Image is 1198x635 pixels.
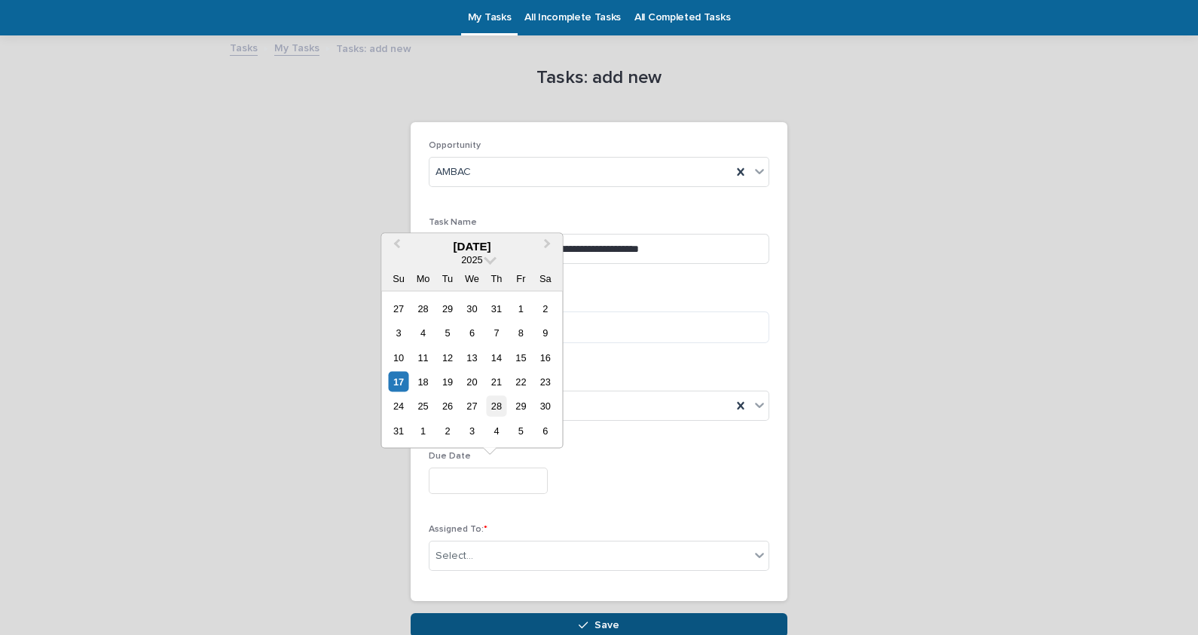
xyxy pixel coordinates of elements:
button: Next Month [537,235,561,259]
div: Choose Sunday, August 24th, 2025 [388,396,408,416]
div: Choose Wednesday, August 27th, 2025 [462,396,482,416]
span: Assigned To: [429,525,487,534]
div: Choose Saturday, September 6th, 2025 [535,420,555,440]
div: Su [388,268,408,288]
div: Choose Sunday, August 10th, 2025 [388,347,408,367]
div: Choose Thursday, August 7th, 2025 [486,323,506,343]
div: Choose Saturday, August 30th, 2025 [535,396,555,416]
div: Choose Friday, August 22nd, 2025 [511,372,531,392]
span: Due Date [429,452,471,461]
button: Previous Month [383,235,407,259]
div: Choose Friday, August 15th, 2025 [511,347,531,367]
div: Choose Tuesday, August 12th, 2025 [437,347,457,367]
div: Choose Wednesday, August 6th, 2025 [462,323,482,343]
span: 2025 [461,253,482,265]
div: Select... [435,548,473,564]
div: Choose Thursday, August 28th, 2025 [486,396,506,416]
a: My Tasks [274,38,319,56]
div: Choose Tuesday, July 29th, 2025 [437,298,457,318]
div: Choose Saturday, August 16th, 2025 [535,347,555,367]
div: Choose Thursday, August 14th, 2025 [486,347,506,367]
div: Mo [413,268,433,288]
div: Choose Wednesday, August 13th, 2025 [462,347,482,367]
div: Tu [437,268,457,288]
div: Choose Friday, August 1st, 2025 [511,298,531,318]
div: Choose Sunday, August 31st, 2025 [388,420,408,440]
div: Sa [535,268,555,288]
div: Choose Thursday, September 4th, 2025 [486,420,506,440]
div: Choose Wednesday, July 30th, 2025 [462,298,482,318]
span: Save [594,620,619,630]
div: Choose Monday, August 4th, 2025 [413,323,433,343]
div: Choose Friday, August 8th, 2025 [511,323,531,343]
div: Choose Friday, September 5th, 2025 [511,420,531,440]
div: Choose Tuesday, August 19th, 2025 [437,372,457,392]
div: Choose Monday, August 18th, 2025 [413,372,433,392]
div: Choose Wednesday, August 20th, 2025 [462,372,482,392]
div: Choose Saturday, August 9th, 2025 [535,323,555,343]
a: Tasks [230,38,258,56]
div: Choose Thursday, July 31st, 2025 [486,298,506,318]
div: Th [486,268,506,288]
div: Choose Sunday, August 17th, 2025 [388,372,408,392]
div: Choose Thursday, August 21st, 2025 [486,372,506,392]
div: Choose Monday, August 25th, 2025 [413,396,433,416]
div: We [462,268,482,288]
span: AMBAC [435,164,471,180]
div: [DATE] [381,239,562,253]
div: Choose Saturday, August 23rd, 2025 [535,372,555,392]
span: Task Name [429,218,477,227]
div: Choose Monday, July 28th, 2025 [413,298,433,318]
div: Choose Monday, September 1st, 2025 [413,420,433,440]
div: Choose Tuesday, August 5th, 2025 [437,323,457,343]
div: Choose Saturday, August 2nd, 2025 [535,298,555,318]
div: Choose Monday, August 11th, 2025 [413,347,433,367]
div: Choose Friday, August 29th, 2025 [511,396,531,416]
div: Fr [511,268,531,288]
div: Choose Wednesday, September 3rd, 2025 [462,420,482,440]
div: Choose Sunday, July 27th, 2025 [388,298,408,318]
span: Opportunity [429,141,481,150]
div: Choose Tuesday, August 26th, 2025 [437,396,457,416]
div: Choose Tuesday, September 2nd, 2025 [437,420,457,440]
div: Choose Sunday, August 3rd, 2025 [388,323,408,343]
h1: Tasks: add new [411,67,787,89]
div: month 2025-08 [387,296,558,443]
p: Tasks: add new [336,39,411,56]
